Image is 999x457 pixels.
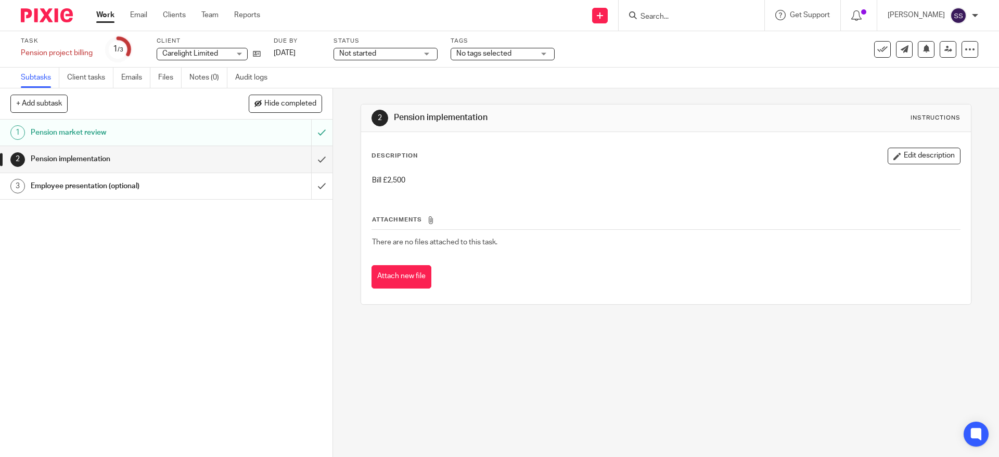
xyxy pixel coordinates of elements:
label: Tags [451,37,555,45]
p: Bill £2,500 [372,175,959,186]
span: Get Support [790,11,830,19]
div: 1 [113,43,123,55]
div: Instructions [911,114,960,122]
span: Carelight Limited [162,50,218,57]
label: Due by [274,37,321,45]
h1: Pension implementation [394,112,688,123]
span: There are no files attached to this task. [372,239,497,246]
a: Files [158,68,182,88]
div: Pension project billing [21,48,93,58]
button: + Add subtask [10,95,68,112]
img: svg%3E [950,7,967,24]
p: [PERSON_NAME] [888,10,945,20]
h1: Employee presentation (optional) [31,178,211,194]
label: Task [21,37,93,45]
button: Hide completed [249,95,322,112]
p: Description [372,152,418,160]
span: [DATE] [274,49,296,57]
div: 3 [10,179,25,193]
div: 2 [10,152,25,167]
a: Audit logs [235,68,275,88]
img: Pixie [21,8,73,22]
a: Emails [121,68,150,88]
span: Attachments [372,217,422,223]
button: Attach new file [372,265,431,289]
h1: Pension market review [31,125,211,140]
a: Email [130,10,147,20]
label: Client [157,37,261,45]
h1: Pension implementation [31,151,211,167]
div: 1 [10,125,25,140]
small: /3 [118,47,123,53]
a: Subtasks [21,68,59,88]
a: Clients [163,10,186,20]
a: Notes (0) [189,68,227,88]
a: Client tasks [67,68,113,88]
a: Team [201,10,219,20]
input: Search [639,12,733,22]
span: No tags selected [456,50,511,57]
label: Status [334,37,438,45]
span: Hide completed [264,100,316,108]
button: Edit description [888,148,960,164]
span: Not started [339,50,376,57]
div: 2 [372,110,388,126]
a: Work [96,10,114,20]
a: Reports [234,10,260,20]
